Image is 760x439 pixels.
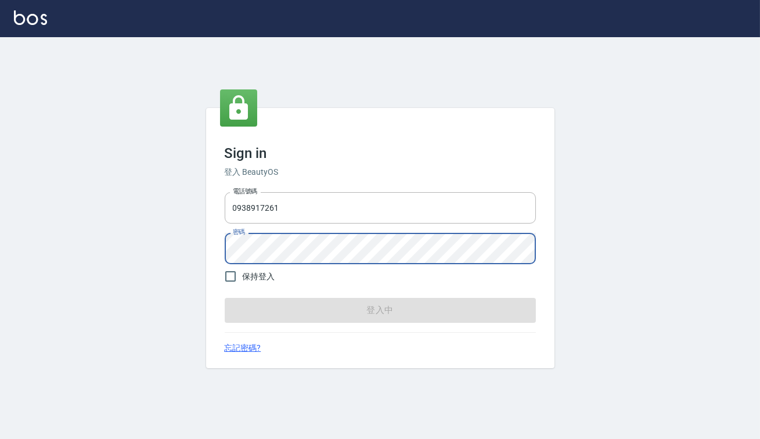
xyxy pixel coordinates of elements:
span: 保持登入 [243,271,275,283]
a: 忘記密碼? [225,342,261,354]
label: 電話號碼 [233,187,257,196]
h3: Sign in [225,145,536,161]
h6: 登入 BeautyOS [225,166,536,178]
img: Logo [14,10,47,25]
label: 密碼 [233,228,245,236]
